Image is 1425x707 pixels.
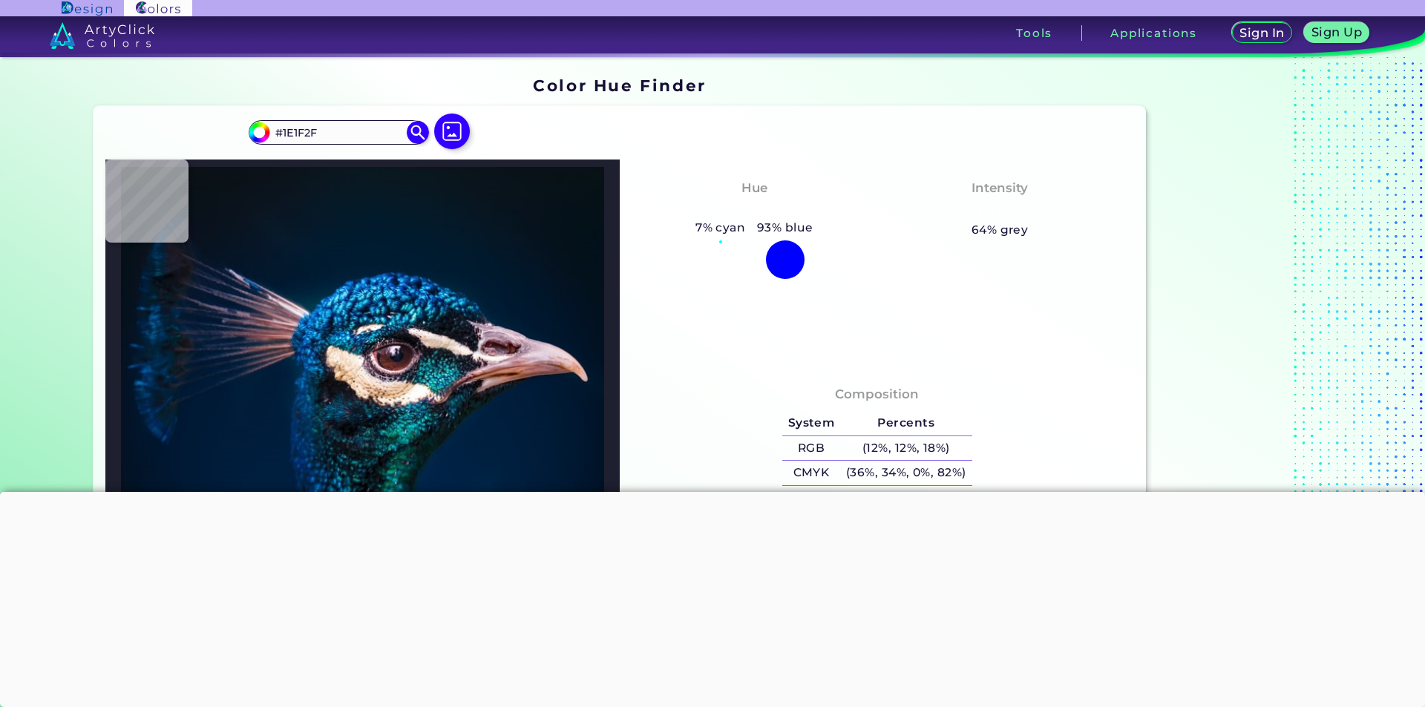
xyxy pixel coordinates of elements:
h4: Composition [835,384,919,405]
h5: (12%, 12%, 18%) [840,436,972,461]
h3: Applications [1110,27,1197,39]
h5: 64% grey [972,220,1029,240]
a: Sign In [1231,22,1294,44]
img: img_pavlin.jpg [113,167,612,669]
img: icon search [407,121,429,143]
h4: Intensity [972,177,1028,199]
img: logo_artyclick_colors_white.svg [50,22,154,49]
h5: 93% blue [751,218,819,237]
h5: System [782,411,840,435]
a: Sign Up [1303,22,1370,44]
h5: (36%, 34%, 0%, 82%) [840,461,972,485]
h5: Percents [840,411,972,435]
h5: 7% cyan [689,218,751,237]
h1: Color Hue Finder [533,74,706,96]
input: type color.. [269,122,407,142]
h3: Tools [1016,27,1052,39]
h4: Hue [741,177,767,199]
h3: Pastel [972,201,1028,219]
h5: Sign Up [1311,26,1363,39]
iframe: Advertisement [1152,71,1337,694]
img: ArtyClick Design logo [62,1,111,16]
img: icon picture [434,114,470,149]
h3: Blue [733,201,776,219]
h5: RGB [782,436,840,461]
h5: CMYK [782,461,840,485]
h5: Sign In [1239,27,1285,39]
